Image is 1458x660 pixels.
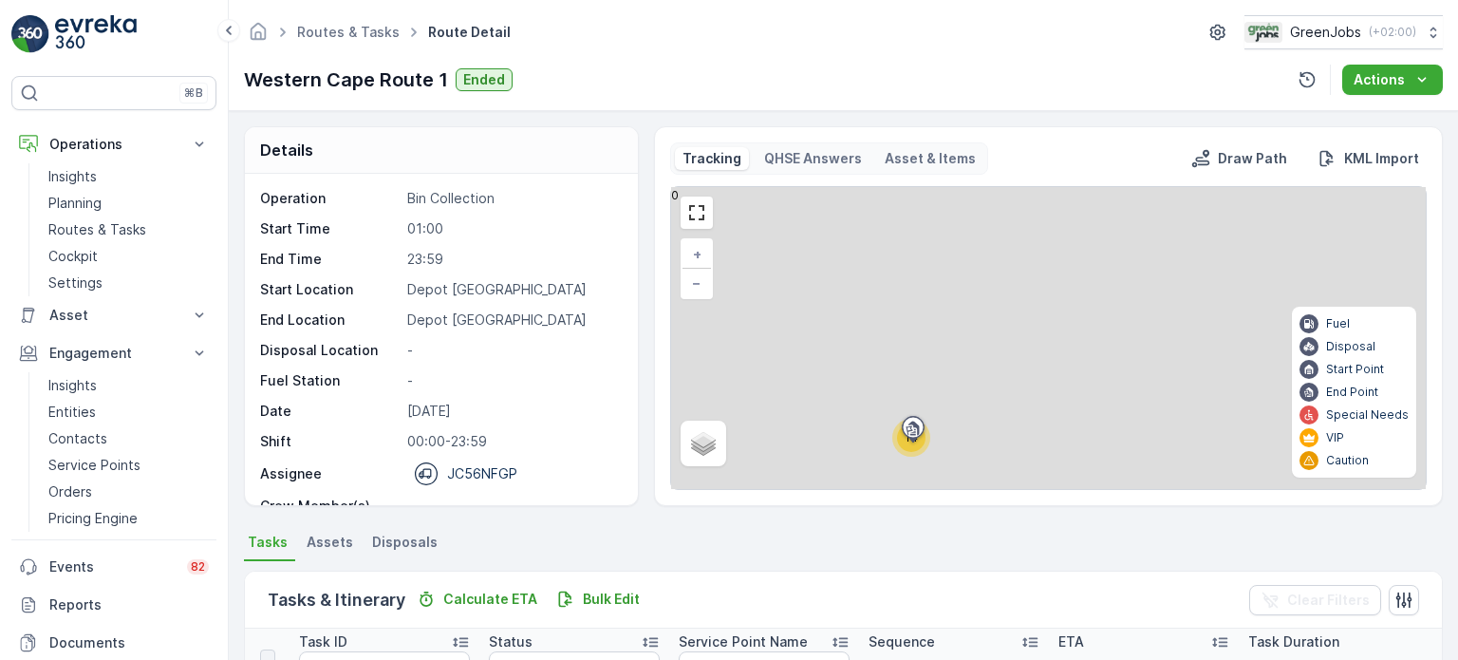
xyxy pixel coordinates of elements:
p: Planning [48,194,102,213]
p: Status [489,632,533,651]
p: Assignee [260,464,322,483]
p: ⌘B [184,85,203,101]
a: Zoom In [682,240,711,269]
p: Fuel [1326,316,1350,331]
button: Bulk Edit [549,588,647,611]
a: View Fullscreen [682,198,711,227]
p: Task ID [299,632,347,651]
img: logo [11,15,49,53]
button: Ended [456,68,513,91]
p: Insights [48,376,97,395]
p: - [407,371,617,390]
span: − [692,274,701,291]
p: Asset [49,306,178,325]
p: Orders [48,482,92,501]
p: Calculate ETA [443,590,537,609]
p: Settings [48,273,103,292]
a: Homepage [248,28,269,45]
p: Ended [463,70,505,89]
div: 14 [892,419,930,457]
p: Events [49,557,176,576]
a: Routes & Tasks [41,217,216,243]
p: Start Point [1326,362,1384,377]
a: Service Points [41,452,216,479]
img: Green_Jobs_Logo.png [1244,22,1282,43]
p: Entities [48,403,96,422]
a: Zoom Out [682,269,711,297]
p: Clear Filters [1287,591,1370,610]
p: End Time [260,250,400,269]
a: Routes & Tasks [297,24,400,40]
p: Draw Path [1218,149,1287,168]
a: Insights [41,372,216,399]
p: KML Import [1344,149,1419,168]
p: Operation [260,189,400,208]
p: Pricing Engine [48,509,138,528]
button: Asset [11,296,216,334]
p: ETA [1058,632,1084,651]
p: ( +02:00 ) [1369,25,1416,40]
p: 00:00-23:59 [407,432,617,451]
img: logo_light-DOdMpM7g.png [55,15,137,53]
p: Disposal Location [260,341,400,360]
p: - [407,341,617,360]
p: Service Points [48,456,140,475]
a: Contacts [41,425,216,452]
span: Assets [307,533,353,552]
p: Start Location [260,280,400,299]
p: 82 [191,559,205,575]
button: KML Import [1310,147,1427,170]
p: [DATE] [407,402,617,421]
button: Operations [11,125,216,163]
a: Events82 [11,548,216,586]
button: GreenJobs(+02:00) [1244,15,1443,49]
p: Task Duration [1248,632,1339,651]
p: Service Point Name [679,632,808,651]
button: Actions [1342,65,1443,95]
p: Actions [1354,70,1405,89]
p: Tracking [682,149,741,168]
p: Contacts [48,429,107,448]
p: Caution [1326,453,1369,468]
p: 01:00 [407,219,617,238]
span: Route Detail [424,23,514,42]
p: Shift [260,432,400,451]
a: Layers [682,423,724,464]
p: Cockpit [48,247,98,266]
p: End Location [260,311,400,330]
a: Orders [41,479,216,505]
span: Disposals [372,533,438,552]
p: Reports [49,595,209,614]
button: Engagement [11,334,216,372]
a: Entities [41,399,216,425]
p: Crew Member(s) [260,497,400,516]
p: End Point [1326,385,1378,400]
p: Details [260,139,313,161]
span: Tasks [248,533,288,552]
p: Documents [49,633,209,652]
a: Reports [11,586,216,624]
p: Bulk Edit [583,590,640,609]
p: Disposal [1326,339,1375,354]
p: Start Time [260,219,400,238]
p: Tasks & Itinerary [268,587,405,613]
p: GreenJobs [1290,23,1361,42]
p: Date [260,402,400,421]
p: Asset & Items [885,149,976,168]
p: QHSE Answers [764,149,862,168]
p: Bin Collection [407,189,617,208]
p: VIP [1326,430,1344,445]
button: Clear Filters [1249,585,1381,615]
span: + [693,246,701,262]
p: Fuel Station [260,371,400,390]
p: Engagement [49,344,178,363]
a: Insights [41,163,216,190]
p: - [407,497,617,516]
a: Cockpit [41,243,216,270]
p: Western Cape Route 1 [244,66,448,94]
p: Depot [GEOGRAPHIC_DATA] [407,280,617,299]
p: Insights [48,167,97,186]
a: Settings [41,270,216,296]
button: Draw Path [1184,147,1295,170]
button: Calculate ETA [409,588,545,611]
